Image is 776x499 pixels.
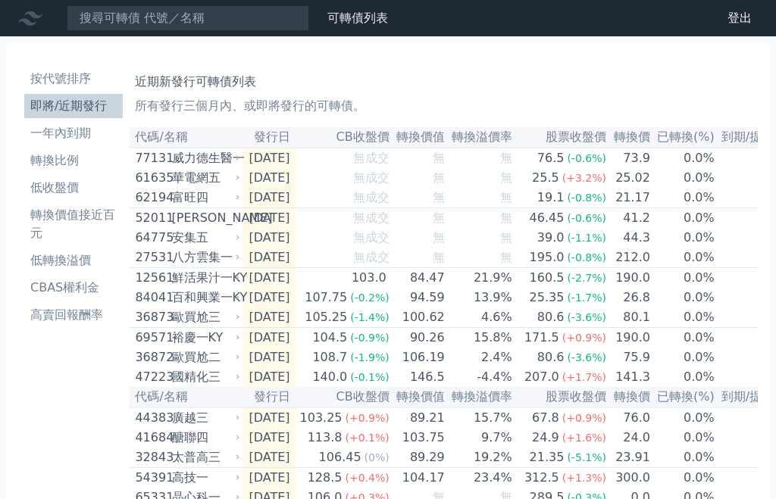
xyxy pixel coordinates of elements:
div: 威力德生醫一 [172,149,237,167]
th: 發行日 [242,127,296,148]
li: 高賣回報酬率 [24,306,123,324]
td: 0.0% [651,407,715,428]
div: 46.45 [527,209,568,227]
td: 0.0% [651,228,715,248]
div: 華電網五 [172,169,237,187]
th: 股票收盤價 [513,387,607,407]
div: 39.0 [534,229,568,247]
div: 國精化三 [172,368,237,386]
td: 15.7% [446,407,513,428]
th: 代碼/名稱 [129,387,242,407]
div: 103.25 [297,409,346,427]
span: 無成交 [353,151,390,165]
span: 無 [500,151,512,165]
div: 113.8 [305,429,346,447]
span: (+0.4%) [346,472,390,484]
td: 13.9% [446,288,513,307]
td: -4.4% [446,367,513,387]
div: 36873 [135,308,167,326]
span: 無成交 [353,190,390,204]
span: 無 [500,211,512,225]
span: 無成交 [353,170,390,185]
div: 103.0 [349,269,390,287]
th: CB收盤價 [296,387,390,407]
span: 無成交 [353,211,390,225]
td: 9.7% [446,428,513,448]
td: 0.0% [651,328,715,348]
span: (+0.9%) [562,412,606,424]
div: 67.8 [529,409,562,427]
a: 高賣回報酬率 [24,303,123,327]
td: [DATE] [242,148,296,168]
div: 107.75 [302,288,350,307]
td: 0.0% [651,288,715,307]
div: 312.5 [521,469,562,487]
a: 轉換比例 [24,148,123,173]
span: (+0.9%) [346,412,390,424]
td: 106.19 [390,348,446,367]
td: 0.0% [651,248,715,268]
td: 100.62 [390,307,446,328]
div: 69571 [135,329,167,347]
div: 25.5 [529,169,562,187]
span: 無 [500,170,512,185]
td: 26.8 [607,288,651,307]
td: 2.4% [446,348,513,367]
span: (+1.3%) [562,472,606,484]
td: 0.0% [651,168,715,188]
a: 轉換價值接近百元 [24,203,123,245]
span: (-1.9%) [350,351,390,363]
div: 105.25 [302,308,350,326]
td: 0.0% [651,148,715,168]
span: (-1.4%) [350,311,390,323]
li: CBAS權利金 [24,279,123,297]
input: 搜尋可轉債 代號／名稱 [67,5,309,31]
td: 15.8% [446,328,513,348]
th: 轉換溢價率 [446,387,513,407]
span: (-1.1%) [567,232,606,244]
div: 77131 [135,149,167,167]
td: 4.6% [446,307,513,328]
th: CB收盤價 [296,127,390,148]
div: [PERSON_NAME] [172,209,237,227]
td: [DATE] [242,268,296,288]
div: 76.5 [534,149,568,167]
div: 安集五 [172,229,237,247]
th: 轉換溢價率 [446,127,513,148]
li: 低收盤價 [24,179,123,197]
span: 無成交 [353,230,390,245]
div: 富旺四 [172,189,237,207]
span: (-0.1%) [350,371,390,383]
span: (-0.8%) [567,192,606,204]
span: (+1.7%) [562,371,606,383]
div: 84041 [135,288,167,307]
td: 89.29 [390,448,446,468]
div: 171.5 [521,329,562,347]
div: 195.0 [527,248,568,267]
th: 已轉換(%) [651,127,715,148]
span: 無 [433,250,445,264]
span: 無 [500,230,512,245]
td: [DATE] [242,188,296,208]
span: (-5.1%) [567,451,606,463]
div: 裕慶一KY [172,329,237,347]
td: 76.0 [607,407,651,428]
div: 廣越三 [172,409,237,427]
div: 106.45 [316,448,365,466]
span: (-1.7%) [567,292,606,304]
li: 轉換價值接近百元 [24,206,123,242]
div: 25.35 [527,288,568,307]
td: 0.0% [651,307,715,328]
div: 140.0 [309,368,350,386]
span: (+1.6%) [562,432,606,444]
td: [DATE] [242,428,296,448]
td: [DATE] [242,307,296,328]
span: 無 [500,190,512,204]
td: 84.47 [390,268,446,288]
li: 按代號排序 [24,70,123,88]
div: 47223 [135,368,167,386]
td: [DATE] [242,367,296,387]
span: (-3.6%) [567,311,606,323]
td: 146.5 [390,367,446,387]
td: 23.91 [607,448,651,468]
